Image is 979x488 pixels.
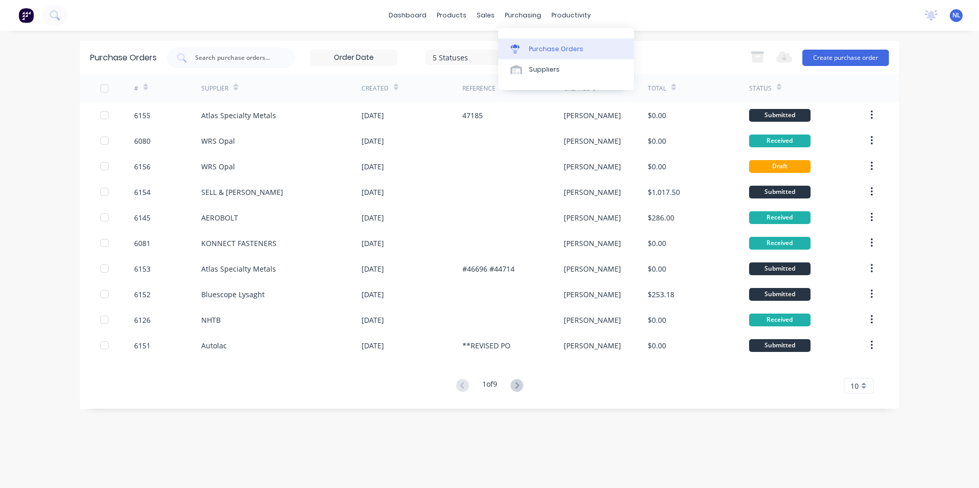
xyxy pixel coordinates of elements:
div: $0.00 [648,110,666,121]
div: [DATE] [361,187,384,197]
div: WRS Opal [201,161,235,172]
div: 6080 [134,136,151,146]
div: **REVISED PO [462,340,510,351]
span: NL [952,11,961,20]
div: [DATE] [361,136,384,146]
div: Suppliers [529,65,560,74]
div: Bluescope Lysaght [201,289,265,300]
div: Draft [749,160,811,173]
div: [PERSON_NAME] [564,315,621,325]
input: Order Date [311,50,397,65]
div: 5 Statuses [433,52,506,62]
div: Atlas Specialty Metals [201,263,276,274]
div: [PERSON_NAME] [564,289,621,300]
div: SELL & [PERSON_NAME] [201,187,283,197]
div: Submitted [749,186,811,198]
a: Suppliers [498,59,634,80]
div: $0.00 [648,136,666,146]
div: AEROBOLT [201,212,238,223]
div: sales [472,8,500,23]
div: Total [648,84,666,93]
div: [DATE] [361,340,384,351]
div: [PERSON_NAME] [564,187,621,197]
div: [DATE] [361,315,384,325]
div: KONNECT FASTENERS [201,238,276,249]
div: $0.00 [648,340,666,351]
div: 6145 [134,212,151,223]
div: $253.18 [648,289,674,300]
div: 6151 [134,340,151,351]
div: [PERSON_NAME] [564,110,621,121]
div: $0.00 [648,161,666,172]
div: [PERSON_NAME] [564,212,621,223]
div: NHTB [201,315,221,325]
div: $1,017.50 [648,187,680,197]
div: 6153 [134,263,151,274]
div: 6154 [134,187,151,197]
div: [DATE] [361,161,384,172]
div: Atlas Specialty Metals [201,110,276,121]
div: [PERSON_NAME] [564,161,621,172]
div: Supplier [201,84,228,93]
div: Received [749,211,811,224]
div: $0.00 [648,315,666,325]
div: productivity [546,8,596,23]
div: Submitted [749,262,811,275]
div: [PERSON_NAME] [564,340,621,351]
input: Search purchase orders... [194,53,279,63]
div: [DATE] [361,263,384,274]
div: [DATE] [361,238,384,249]
img: Factory [18,8,34,23]
div: [PERSON_NAME] [564,136,621,146]
div: Received [749,314,811,326]
span: 10 [850,381,859,391]
div: $0.00 [648,263,666,274]
div: 6152 [134,289,151,300]
div: products [432,8,472,23]
div: 6156 [134,161,151,172]
div: Purchase Orders [90,52,157,64]
div: WRS Opal [201,136,235,146]
div: 6126 [134,315,151,325]
div: [PERSON_NAME] [564,263,621,274]
div: #46696 #44714 [462,263,515,274]
div: Submitted [749,339,811,352]
div: Purchase Orders [529,45,583,54]
div: $286.00 [648,212,674,223]
div: Autolac [201,340,227,351]
div: 6155 [134,110,151,121]
div: $0.00 [648,238,666,249]
button: Create purchase order [802,50,889,66]
div: [PERSON_NAME] [564,238,621,249]
a: dashboard [384,8,432,23]
a: Purchase Orders [498,38,634,59]
div: Submitted [749,288,811,301]
div: 6081 [134,238,151,249]
div: [DATE] [361,110,384,121]
div: [DATE] [361,212,384,223]
div: Received [749,135,811,147]
div: [DATE] [361,289,384,300]
div: 47185 [462,110,483,121]
div: # [134,84,138,93]
div: Created [361,84,389,93]
div: Received [749,237,811,250]
div: 1 of 9 [482,379,497,393]
div: Submitted [749,109,811,122]
div: Reference [462,84,496,93]
div: Status [749,84,772,93]
div: purchasing [500,8,546,23]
